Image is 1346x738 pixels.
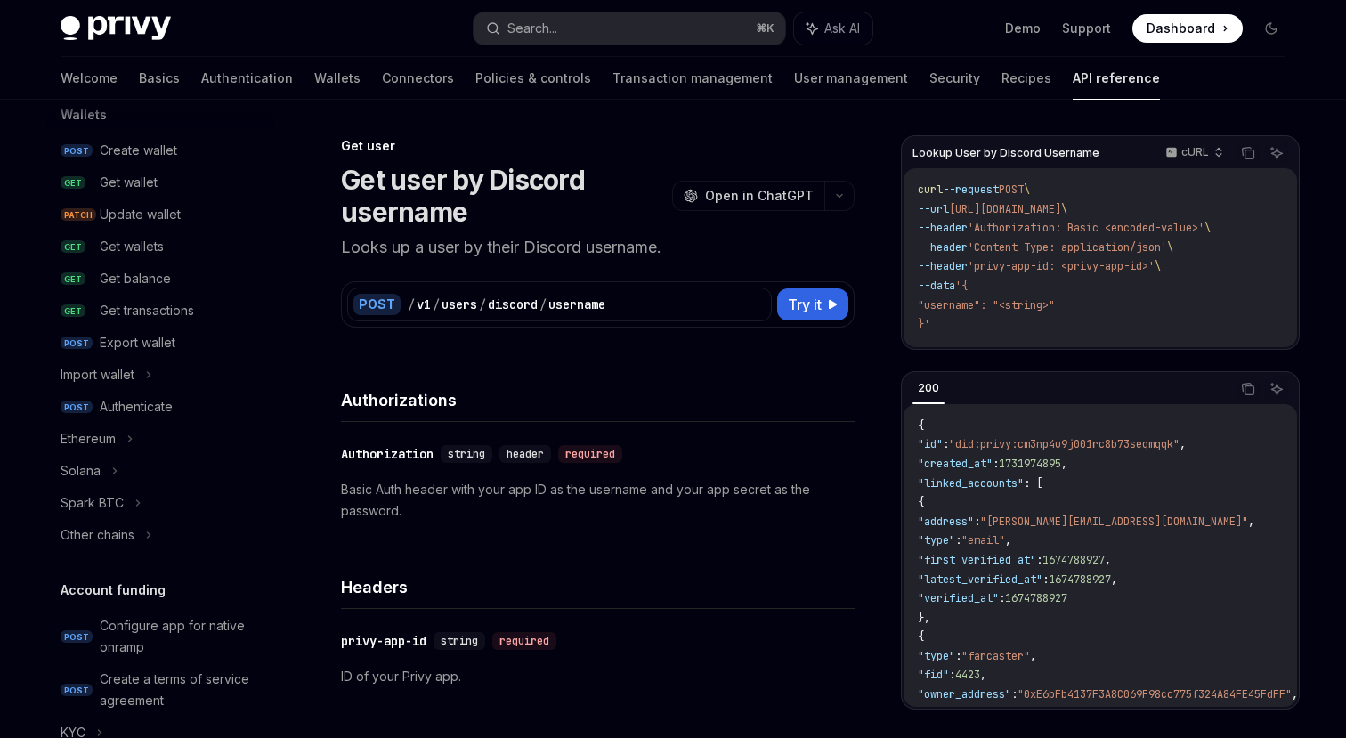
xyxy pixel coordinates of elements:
span: "email" [961,533,1005,547]
div: / [479,296,486,313]
span: : [1042,572,1049,587]
button: Ask AI [1265,377,1288,401]
p: ID of your Privy app. [341,666,855,687]
div: Get wallet [100,172,158,193]
button: Open in ChatGPT [672,181,824,211]
span: "created_at" [918,457,993,471]
button: Toggle dark mode [1257,14,1285,43]
span: string [448,447,485,461]
span: GET [61,272,85,286]
span: POST [61,144,93,158]
span: \ [1167,240,1173,255]
span: Lookup User by Discord Username [912,146,1099,160]
div: v1 [417,296,431,313]
div: Other chains [61,524,134,546]
div: / [408,296,415,313]
span: , [1292,687,1298,702]
span: , [1111,572,1117,587]
div: Authorization [341,445,434,463]
a: POSTAuthenticate [46,391,274,423]
a: Dashboard [1132,14,1243,43]
span: \ [1061,202,1067,216]
span: , [1180,437,1186,451]
span: --request [943,182,999,197]
span: GET [61,304,85,318]
span: }' [918,317,930,331]
span: 'privy-app-id: <privy-app-id>' [968,259,1155,273]
div: users [442,296,477,313]
div: 200 [912,377,945,399]
span: "username": "<string>" [918,298,1055,312]
span: : [955,533,961,547]
div: Get transactions [100,300,194,321]
span: : [943,437,949,451]
span: "did:privy:cm3np4u9j001rc8b73seqmqqk" [949,437,1180,451]
span: \ [1155,259,1161,273]
span: , [1005,533,1011,547]
a: POSTCreate a terms of service agreement [46,663,274,717]
img: dark logo [61,16,171,41]
span: GET [61,176,85,190]
span: 4423 [955,668,980,682]
a: Authentication [201,57,293,100]
div: Update wallet [100,204,181,225]
a: Security [929,57,980,100]
div: / [433,296,440,313]
a: Wallets [314,57,361,100]
button: Copy the contents from the code block [1237,142,1260,165]
span: "address" [918,515,974,529]
span: --header [918,221,968,235]
span: : [993,457,999,471]
span: "owner_address" [918,687,1011,702]
span: "linked_accounts" [918,476,1024,491]
div: discord [488,296,538,313]
a: Support [1062,20,1111,37]
span: Ask AI [824,20,860,37]
a: GETGet wallets [46,231,274,263]
span: \ [1204,221,1211,235]
span: "username" [918,707,980,721]
span: POST [61,337,93,350]
a: Recipes [1001,57,1051,100]
div: Authenticate [100,396,173,418]
span: POST [999,182,1024,197]
p: cURL [1181,145,1209,159]
span: "latest_verified_at" [918,572,1042,587]
span: [URL][DOMAIN_NAME] [949,202,1061,216]
div: / [539,296,547,313]
a: POSTCreate wallet [46,134,274,166]
a: Policies & controls [475,57,591,100]
button: Ask AI [1265,142,1288,165]
span: 'Content-Type: application/json' [968,240,1167,255]
button: Copy the contents from the code block [1237,377,1260,401]
span: POST [61,401,93,414]
div: Get wallets [100,236,164,257]
div: username [548,296,605,313]
span: }, [918,611,930,625]
span: , [1061,457,1067,471]
div: Export wallet [100,332,175,353]
span: --url [918,202,949,216]
div: Get user [341,137,855,155]
span: POST [61,630,93,644]
h5: Account funding [61,580,166,601]
span: Dashboard [1147,20,1215,37]
span: "fid" [918,668,949,682]
span: POST [61,684,93,697]
span: Try it [788,294,822,315]
span: --header [918,259,968,273]
a: User management [794,57,908,100]
span: : [ [1024,476,1042,491]
p: Looks up a user by their Discord username. [341,235,855,260]
div: required [492,632,556,650]
span: : [980,707,986,721]
span: , [980,668,986,682]
a: Basics [139,57,180,100]
a: Transaction management [612,57,773,100]
span: 1674788927 [1005,591,1067,605]
div: Create a terms of service agreement [100,669,264,711]
span: { [918,418,924,433]
span: : [974,515,980,529]
h4: Authorizations [341,388,855,412]
button: Try it [777,288,848,320]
